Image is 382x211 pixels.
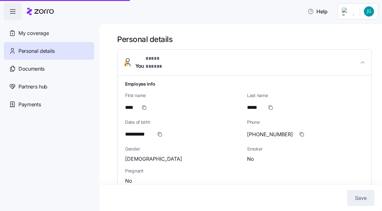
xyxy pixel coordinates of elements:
[18,29,49,37] span: My coverage
[18,65,45,73] span: Documents
[18,101,41,109] span: Payments
[308,8,328,15] span: Help
[247,92,364,99] span: Last name
[18,83,47,91] span: Partners hub
[347,190,374,206] button: Save
[4,60,94,78] a: Documents
[18,47,55,55] span: Personal details
[125,168,364,174] span: Pregnant
[117,34,373,44] h1: Personal details
[302,5,333,18] button: Help
[4,78,94,95] a: Partners hub
[364,6,374,17] img: 474017772179cf38354b6ab2210d3a12
[247,119,364,125] span: Phone
[125,92,242,99] span: First name
[125,119,242,125] span: Date of birth
[247,155,254,163] span: No
[355,194,367,202] span: Save
[247,130,293,138] span: [PHONE_NUMBER]
[125,146,242,152] span: Gender
[125,177,132,185] span: No
[342,8,355,15] img: Employer logo
[4,24,94,42] a: My coverage
[4,95,94,113] a: Payments
[247,146,364,152] span: Smoker
[135,55,174,70] span: You
[125,81,364,87] h1: Employee info
[125,155,182,163] span: [DEMOGRAPHIC_DATA]
[4,42,94,60] a: Personal details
